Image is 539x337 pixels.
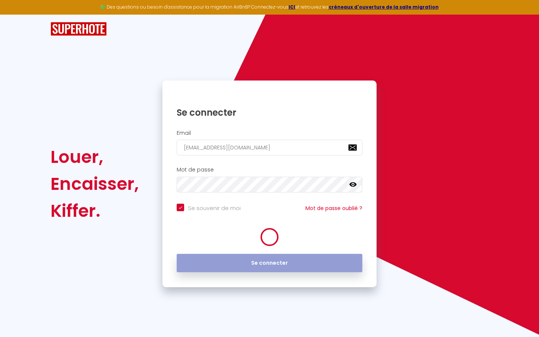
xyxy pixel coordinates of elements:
a: créneaux d'ouverture de la salle migration [329,4,439,10]
a: Mot de passe oublié ? [305,204,362,212]
h2: Mot de passe [177,167,362,173]
div: Louer, [51,143,139,170]
input: Ton Email [177,140,362,155]
a: ICI [289,4,295,10]
div: Kiffer. [51,197,139,224]
h2: Email [177,130,362,136]
div: Encaisser, [51,170,139,197]
button: Ouvrir le widget de chat LiveChat [6,3,28,25]
img: SuperHote logo [51,22,107,36]
h1: Se connecter [177,107,362,118]
button: Se connecter [177,254,362,273]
